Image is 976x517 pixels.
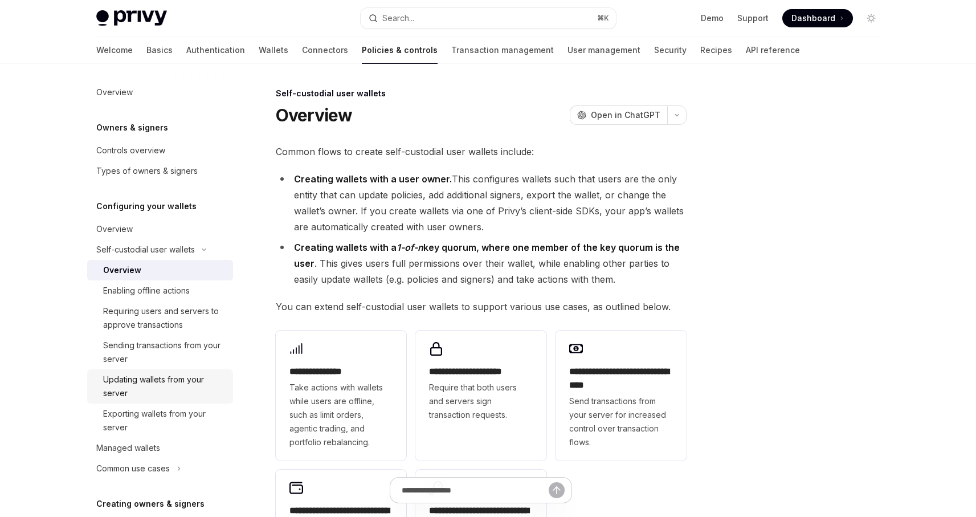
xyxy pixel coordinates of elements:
[782,9,853,27] a: Dashboard
[87,404,233,438] a: Exporting wallets from your server
[289,381,393,449] span: Take actions with wallets while users are offline, such as limit orders, agentic trading, and por...
[791,13,835,24] span: Dashboard
[862,9,880,27] button: Toggle dark mode
[294,242,680,269] strong: Creating wallets with a key quorum, where one member of the key quorum is the user
[591,109,660,121] span: Open in ChatGPT
[87,369,233,404] a: Updating wallets from your server
[87,335,233,369] a: Sending transactions from your server
[103,339,226,366] div: Sending transactions from your server
[259,36,288,64] a: Wallets
[382,11,414,25] div: Search...
[87,140,233,161] a: Controls overview
[87,219,233,239] a: Overview
[96,86,133,99] div: Overview
[146,36,173,64] a: Basics
[654,36,687,64] a: Security
[96,222,133,236] div: Overview
[294,173,452,185] strong: Creating wallets with a user owner.
[103,407,226,434] div: Exporting wallets from your server
[96,200,197,213] h5: Configuring your wallets
[276,105,353,125] h1: Overview
[276,331,407,461] a: **** **** *****Take actions with wallets while users are offline, such as limit orders, agentic t...
[597,14,609,23] span: ⌘ K
[549,482,565,498] button: Send message
[96,243,195,257] div: Self-custodial user wallets
[567,36,640,64] a: User management
[397,242,423,253] em: 1-of-n
[87,260,233,280] a: Overview
[276,144,687,160] span: Common flows to create self-custodial user wallets include:
[276,239,687,287] li: . This gives users full permissions over their wallet, while enabling other parties to easily upd...
[186,36,245,64] a: Authentication
[96,121,168,135] h5: Owners & signers
[96,497,205,511] h5: Creating owners & signers
[96,164,198,178] div: Types of owners & signers
[701,13,724,24] a: Demo
[87,161,233,181] a: Types of owners & signers
[569,394,673,449] span: Send transactions from your server for increased control over transaction flows.
[746,36,800,64] a: API reference
[361,8,616,29] button: Search...⌘K
[362,36,438,64] a: Policies & controls
[87,301,233,335] a: Requiring users and servers to approve transactions
[276,171,687,235] li: This configures wallets such that users are the only entity that can update policies, add additio...
[103,373,226,400] div: Updating wallets from your server
[87,438,233,458] a: Managed wallets
[103,263,141,277] div: Overview
[96,36,133,64] a: Welcome
[302,36,348,64] a: Connectors
[103,304,226,332] div: Requiring users and servers to approve transactions
[87,82,233,103] a: Overview
[96,462,170,475] div: Common use cases
[103,284,190,298] div: Enabling offline actions
[700,36,732,64] a: Recipes
[276,88,687,99] div: Self-custodial user wallets
[276,299,687,315] span: You can extend self-custodial user wallets to support various use cases, as outlined below.
[96,441,160,455] div: Managed wallets
[737,13,769,24] a: Support
[87,280,233,301] a: Enabling offline actions
[451,36,554,64] a: Transaction management
[429,381,533,422] span: Require that both users and servers sign transaction requests.
[96,144,165,157] div: Controls overview
[96,10,167,26] img: light logo
[570,105,667,125] button: Open in ChatGPT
